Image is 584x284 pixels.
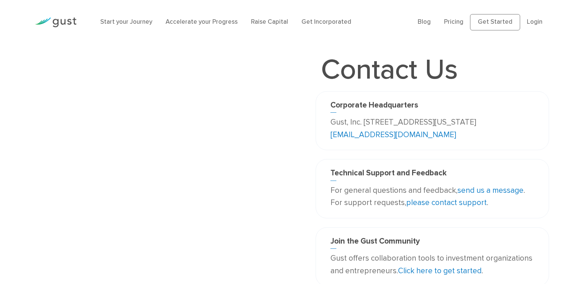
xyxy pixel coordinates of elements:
[330,168,535,181] h3: Technical Support and Feedback
[330,100,535,113] h3: Corporate Headquarters
[330,237,535,249] h3: Join the Gust Community
[457,186,523,195] a: send us a message
[330,130,456,139] a: [EMAIL_ADDRESS][DOMAIN_NAME]
[330,184,535,209] p: For general questions and feedback, . For support requests, .
[100,18,152,26] a: Start your Journey
[330,116,535,141] p: Gust, Inc. [STREET_ADDRESS][US_STATE]
[527,18,542,26] a: Login
[166,18,238,26] a: Accelerate your Progress
[316,56,463,84] h1: Contact Us
[418,18,431,26] a: Blog
[330,252,535,277] p: Gust offers collaboration tools to investment organizations and entrepreneurs. .
[35,17,76,27] img: Gust Logo
[301,18,351,26] a: Get Incorporated
[406,198,487,207] a: please contact support
[444,18,463,26] a: Pricing
[470,14,520,30] a: Get Started
[398,266,482,275] a: Click here to get started
[251,18,288,26] a: Raise Capital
